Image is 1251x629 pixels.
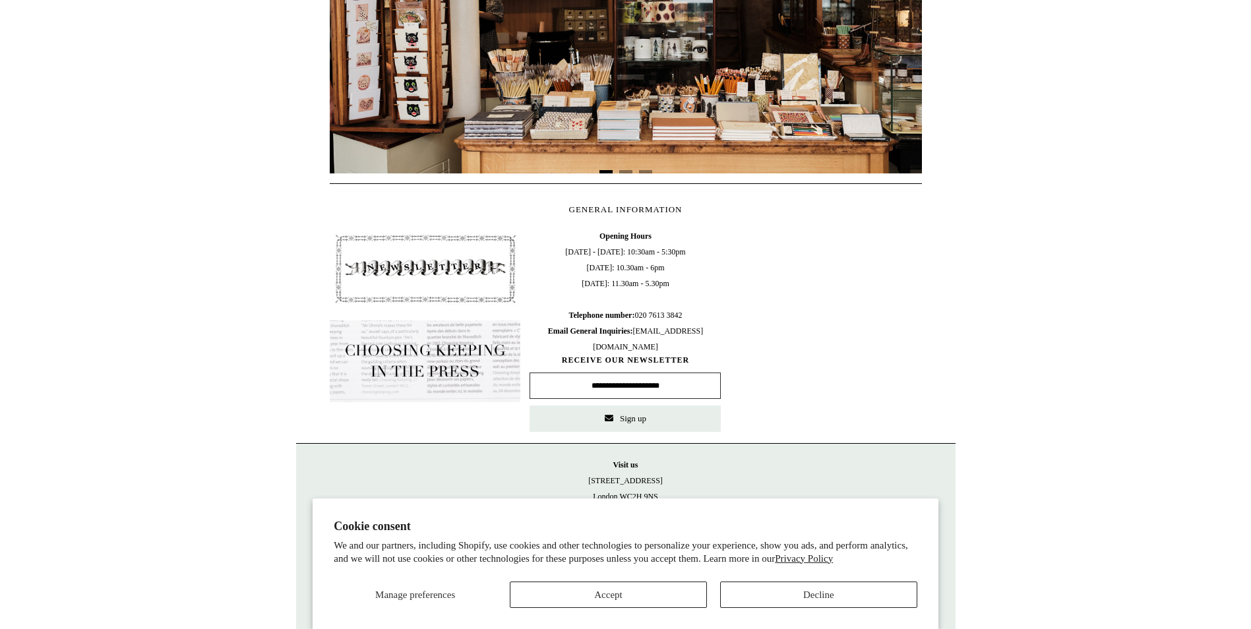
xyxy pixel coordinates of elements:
[309,457,942,568] p: [STREET_ADDRESS] London WC2H 9NS [DATE] - [DATE] 10:30am to 5:30pm [DATE] 10.30am to 6pm [DATE] 1...
[613,460,638,469] strong: Visit us
[620,413,646,423] span: Sign up
[619,170,632,173] button: Page 2
[375,589,455,600] span: Manage preferences
[599,170,613,173] button: Page 1
[632,311,634,320] b: :
[548,326,633,336] b: Email General Inquiries:
[334,582,497,608] button: Manage preferences
[639,170,652,173] button: Page 3
[330,228,521,310] img: pf-4db91bb9--1305-Newsletter-Button_1200x.jpg
[775,553,833,564] a: Privacy Policy
[599,231,652,241] b: Opening Hours
[548,326,703,351] span: [EMAIL_ADDRESS][DOMAIN_NAME]
[530,228,721,355] span: [DATE] - [DATE]: 10:30am - 5:30pm [DATE]: 10.30am - 6pm [DATE]: 11.30am - 5.30pm 020 7613 3842
[334,520,917,533] h2: Cookie consent
[569,204,683,214] span: GENERAL INFORMATION
[569,311,635,320] b: Telephone number
[730,228,921,426] iframe: google_map
[510,582,707,608] button: Accept
[530,405,721,432] button: Sign up
[334,539,917,565] p: We and our partners, including Shopify, use cookies and other technologies to personalize your ex...
[530,355,721,366] span: RECEIVE OUR NEWSLETTER
[330,320,521,402] img: pf-635a2b01-aa89-4342-bbcd-4371b60f588c--In-the-press-Button_1200x.jpg
[720,582,917,608] button: Decline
